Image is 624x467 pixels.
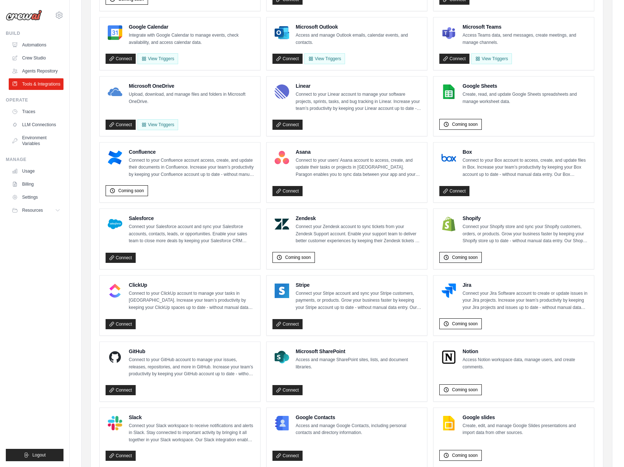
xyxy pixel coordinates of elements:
[9,191,63,203] a: Settings
[275,25,289,40] img: Microsoft Outlook Logo
[304,53,345,64] : View Triggers
[442,284,456,298] img: Jira Logo
[452,452,478,458] span: Coming soon
[129,82,254,90] h4: Microsoft OneDrive
[296,157,421,178] p: Connect to your users’ Asana account to access, create, and update their tasks or projects in [GE...
[106,253,136,263] a: Connect
[296,348,421,355] h4: Microsoft SharePoint
[137,53,178,64] button: View Triggers
[439,186,469,196] a: Connect
[463,148,588,156] h4: Box
[106,385,136,395] a: Connect
[9,204,63,216] button: Resources
[9,78,63,90] a: Tools & Integrations
[106,54,136,64] a: Connect
[272,186,303,196] a: Connect
[452,255,478,260] span: Coming soon
[296,281,421,289] h4: Stripe
[108,217,122,231] img: Salesforce Logo
[463,215,588,222] h4: Shopify
[9,65,63,77] a: Agents Repository
[9,39,63,51] a: Automations
[442,25,456,40] img: Microsoft Teams Logo
[463,82,588,90] h4: Google Sheets
[129,223,254,245] p: Connect your Salesforce account and sync your Salesforce accounts, contacts, leads, or opportunit...
[6,449,63,461] button: Logout
[452,121,478,127] span: Coming soon
[463,157,588,178] p: Connect to your Box account to access, create, and update files in Box. Increase your team’s prod...
[463,91,588,105] p: Create, read, and update Google Sheets spreadsheets and manage worksheet data.
[463,32,588,46] p: Access Teams data, send messages, create meetings, and manage channels.
[442,150,456,165] img: Box Logo
[272,319,303,329] a: Connect
[106,319,136,329] a: Connect
[275,84,289,99] img: Linear Logo
[129,215,254,222] h4: Salesforce
[108,150,122,165] img: Confluence Logo
[129,23,254,30] h4: Google Calendar
[463,356,588,371] p: Access Notion workspace data, manage users, and create comments.
[463,23,588,30] h4: Microsoft Teams
[452,321,478,327] span: Coming soon
[275,150,289,165] img: Asana Logo
[442,350,456,364] img: Notion Logo
[296,82,421,90] h4: Linear
[272,451,303,461] a: Connect
[129,32,254,46] p: Integrate with Google Calendar to manage events, check availability, and access calendar data.
[129,290,254,311] p: Connect to your ClickUp account to manage your tasks in [GEOGRAPHIC_DATA]. Increase your team’s p...
[275,416,289,430] img: Google Contacts Logo
[296,91,421,112] p: Connect to your Linear account to manage your software projects, sprints, tasks, and bug tracking...
[6,30,63,36] div: Build
[439,54,469,64] a: Connect
[296,422,421,437] p: Access and manage Google Contacts, including personal contacts and directory information.
[463,281,588,289] h4: Jira
[296,356,421,371] p: Access and manage SharePoint sites, lists, and document libraries.
[9,132,63,149] a: Environment Variables
[108,25,122,40] img: Google Calendar Logo
[452,387,478,393] span: Coming soon
[296,23,421,30] h4: Microsoft Outlook
[6,10,42,21] img: Logo
[108,416,122,430] img: Slack Logo
[442,84,456,99] img: Google Sheets Logo
[32,452,46,458] span: Logout
[108,350,122,364] img: GitHub Logo
[272,120,303,130] a: Connect
[22,207,43,213] span: Resources
[272,54,303,64] a: Connect
[129,422,254,444] p: Connect your Slack workspace to receive notifications and alerts in Slack. Stay connected to impo...
[296,290,421,311] p: Connect your Stripe account and sync your Stripe customers, payments, or products. Grow your busi...
[106,120,136,130] a: Connect
[129,281,254,289] h4: ClickUp
[463,223,588,245] p: Connect your Shopify store and sync your Shopify customers, orders, or products. Grow your busine...
[118,188,144,194] span: Coming soon
[442,416,456,430] img: Google slides Logo
[275,217,289,231] img: Zendesk Logo
[272,385,303,395] a: Connect
[106,451,136,461] a: Connect
[296,414,421,421] h4: Google Contacts
[275,284,289,298] img: Stripe Logo
[9,165,63,177] a: Usage
[6,157,63,162] div: Manage
[463,348,588,355] h4: Notion
[463,414,588,421] h4: Google slides
[108,84,122,99] img: Microsoft OneDrive Logo
[129,157,254,178] p: Connect to your Confluence account access, create, and update their documents in Confluence. Incr...
[463,290,588,311] p: Connect your Jira Software account to create or update issues in your Jira projects. Increase you...
[296,215,421,222] h4: Zendesk
[296,148,421,156] h4: Asana
[129,414,254,421] h4: Slack
[9,178,63,190] a: Billing
[129,91,254,105] p: Upload, download, and manage files and folders in Microsoft OneDrive.
[129,356,254,378] p: Connect to your GitHub account to manage your issues, releases, repositories, and more in GitHub....
[9,106,63,117] a: Traces
[275,350,289,364] img: Microsoft SharePoint Logo
[296,32,421,46] p: Access and manage Outlook emails, calendar events, and contacts.
[9,119,63,131] a: LLM Connections
[9,52,63,64] a: Crew Studio
[129,348,254,355] h4: GitHub
[6,97,63,103] div: Operate
[296,223,421,245] p: Connect your Zendesk account to sync tickets from your Zendesk Support account. Enable your suppo...
[471,53,512,64] : View Triggers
